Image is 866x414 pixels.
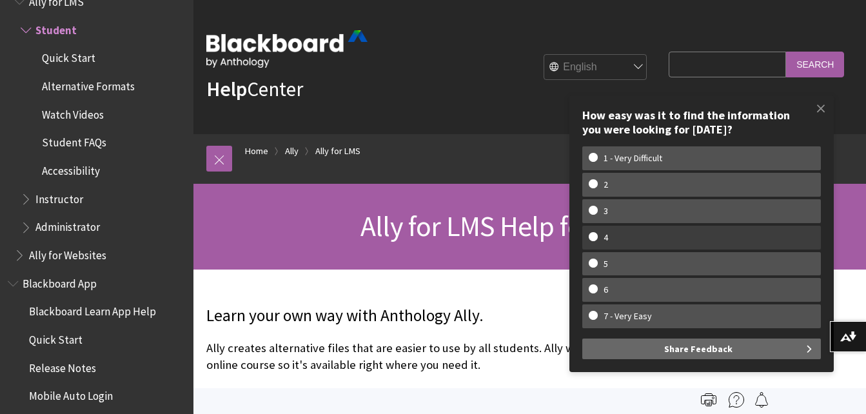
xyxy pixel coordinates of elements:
span: Quick Start [42,48,95,65]
span: Student [35,19,77,37]
strong: Help [206,76,247,102]
w-span: 2 [589,179,623,190]
span: Instructor [35,188,83,206]
img: Blackboard by Anthology [206,30,368,68]
img: Print [701,392,716,408]
span: Ally for Websites [29,244,106,262]
span: Blackboard App [23,273,97,290]
span: Mobile Auto Login [29,386,113,403]
img: Follow this page [754,392,769,408]
p: Ally creates alternative files that are easier to use by all students. Ally works within your onl... [206,340,662,373]
w-span: 6 [589,284,623,295]
span: Watch Videos [42,104,104,121]
w-span: 3 [589,206,623,217]
div: How easy was it to find the information you were looking for [DATE]? [582,108,821,136]
img: More help [729,392,744,408]
select: Site Language Selector [544,55,647,81]
span: Student FAQs [42,132,106,150]
a: Ally [285,143,299,159]
span: Administrator [35,217,100,234]
span: Release Notes [29,357,96,375]
span: Accessibility [42,160,100,177]
a: Home [245,143,268,159]
span: Alternative Formats [42,75,135,93]
w-span: 4 [589,232,623,243]
w-span: 7 - Very Easy [589,311,667,322]
a: Ally for LMS [315,143,360,159]
span: Quick Start [29,329,83,346]
w-span: 5 [589,259,623,270]
w-span: 1 - Very Difficult [589,153,677,164]
span: Blackboard Learn App Help [29,301,156,319]
button: Share Feedback [582,339,821,359]
span: Ally for LMS Help for Students [360,208,699,244]
input: Search [786,52,844,77]
a: HelpCenter [206,76,303,102]
span: Share Feedback [664,339,733,359]
p: Learn your own way with Anthology Ally. [206,304,662,328]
